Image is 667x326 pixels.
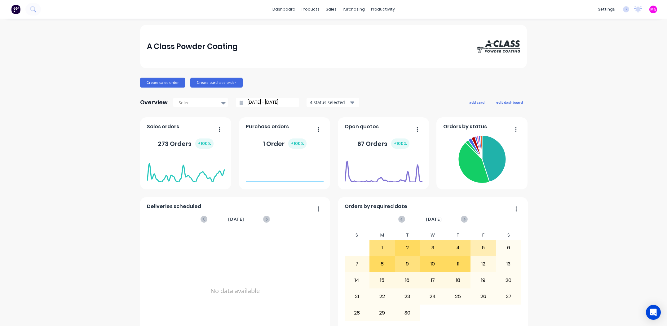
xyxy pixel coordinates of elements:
[288,138,307,149] div: + 100 %
[158,138,214,149] div: 273 Orders
[345,123,379,130] span: Open quotes
[263,138,307,149] div: 1 Order
[595,5,618,14] div: settings
[395,231,420,240] div: T
[391,138,409,149] div: + 100 %
[477,40,520,53] img: A Class Powder Coating
[446,256,470,272] div: 11
[370,240,395,256] div: 1
[246,123,289,130] span: Purchase orders
[470,231,496,240] div: F
[357,138,409,149] div: 67 Orders
[140,78,185,88] button: Create sales order
[395,273,420,288] div: 16
[340,5,368,14] div: purchasing
[310,99,349,106] div: 4 status selected
[345,256,369,272] div: 7
[471,256,496,272] div: 12
[426,216,442,223] span: [DATE]
[195,138,214,149] div: + 100 %
[646,305,661,320] div: Open Intercom Messenger
[446,240,470,256] div: 4
[370,256,395,272] div: 8
[344,231,370,240] div: S
[369,231,395,240] div: M
[420,256,445,272] div: 10
[446,273,470,288] div: 18
[471,273,496,288] div: 19
[496,289,521,304] div: 27
[420,231,445,240] div: W
[443,123,487,130] span: Orders by status
[140,96,168,109] div: Overview
[368,5,398,14] div: productivity
[228,216,244,223] span: [DATE]
[269,5,298,14] a: dashboard
[395,256,420,272] div: 9
[307,98,359,107] button: 4 status selected
[420,273,445,288] div: 17
[147,123,179,130] span: Sales orders
[465,98,488,106] button: add card
[345,305,369,320] div: 28
[395,305,420,320] div: 30
[496,273,521,288] div: 20
[323,5,340,14] div: sales
[370,305,395,320] div: 29
[471,289,496,304] div: 26
[471,240,496,256] div: 5
[395,289,420,304] div: 23
[147,40,238,53] div: A Class Powder Coating
[345,273,369,288] div: 14
[11,5,20,14] img: Factory
[446,289,470,304] div: 25
[445,231,471,240] div: T
[496,256,521,272] div: 13
[190,78,243,88] button: Create purchase order
[395,240,420,256] div: 2
[496,240,521,256] div: 6
[420,289,445,304] div: 24
[345,203,407,210] span: Orders by required date
[370,289,395,304] div: 22
[492,98,527,106] button: edit dashboard
[298,5,323,14] div: products
[370,273,395,288] div: 15
[496,231,521,240] div: S
[420,240,445,256] div: 3
[650,7,656,12] span: MG
[345,289,369,304] div: 21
